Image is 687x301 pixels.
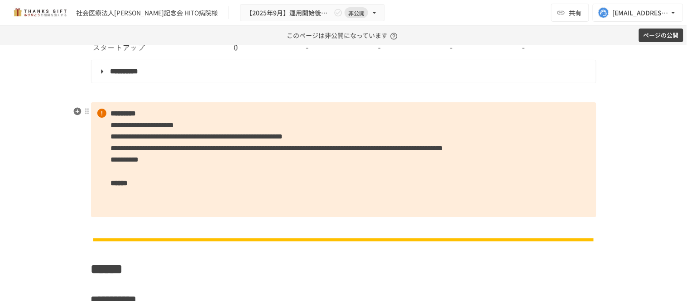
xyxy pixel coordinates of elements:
div: [EMAIL_ADDRESS][DOMAIN_NAME] [613,7,669,19]
button: 共有 [551,4,589,22]
button: [EMAIL_ADDRESS][DOMAIN_NAME] [593,4,683,22]
button: 【2025年9月】運用開始後振り返りミーティング非公開 [240,4,385,22]
button: ページの公開 [639,29,683,43]
p: このページは非公開になっています [287,26,400,45]
span: 共有 [569,8,582,18]
span: 【2025年9月】運用開始後振り返りミーティング [246,7,332,19]
div: 社会医療法人[PERSON_NAME]記念会 HITO病院様 [76,8,218,18]
img: n6GUNqEHdaibHc1RYGm9WDNsCbxr1vBAv6Dpu1pJovz [91,237,596,243]
span: 非公開 [345,8,368,18]
img: mMP1OxWUAhQbsRWCurg7vIHe5HqDpP7qZo7fRoNLXQh [11,5,69,20]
